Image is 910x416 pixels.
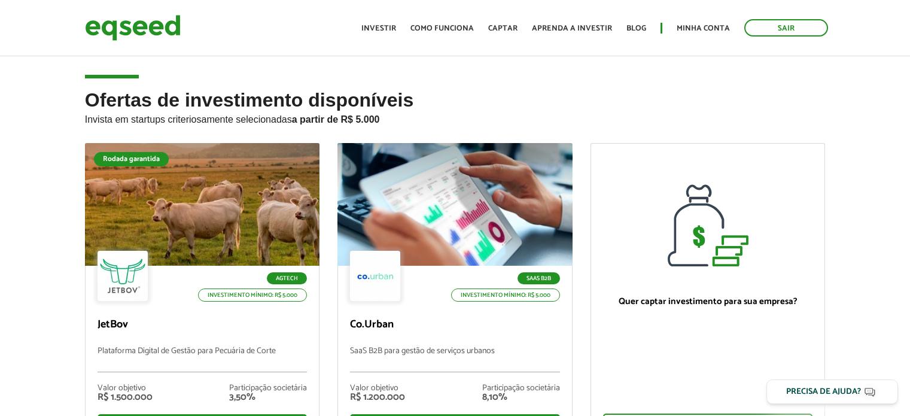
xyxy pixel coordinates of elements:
a: Investir [361,25,396,32]
strong: a partir de R$ 5.000 [292,114,380,125]
p: Invista em startups criteriosamente selecionadas [85,111,826,125]
p: SaaS B2B [518,272,560,284]
div: 3,50% [229,393,307,402]
a: Blog [626,25,646,32]
p: Plataforma Digital de Gestão para Pecuária de Corte [98,347,308,372]
div: R$ 1.500.000 [98,393,153,402]
a: Aprenda a investir [532,25,612,32]
p: Agtech [267,272,307,284]
a: Captar [488,25,518,32]
p: Investimento mínimo: R$ 5.000 [451,289,560,302]
div: R$ 1.200.000 [350,393,405,402]
a: Minha conta [677,25,730,32]
div: Valor objetivo [350,384,405,393]
p: Co.Urban [350,318,560,332]
a: Como funciona [410,25,474,32]
div: 8,10% [482,393,560,402]
p: Quer captar investimento para sua empresa? [603,296,813,307]
img: EqSeed [85,12,181,44]
div: Participação societária [229,384,307,393]
p: JetBov [98,318,308,332]
a: Sair [744,19,828,37]
h2: Ofertas de investimento disponíveis [85,90,826,143]
div: Participação societária [482,384,560,393]
div: Valor objetivo [98,384,153,393]
p: Investimento mínimo: R$ 5.000 [198,289,307,302]
div: Rodada garantida [94,152,169,166]
p: SaaS B2B para gestão de serviços urbanos [350,347,560,372]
